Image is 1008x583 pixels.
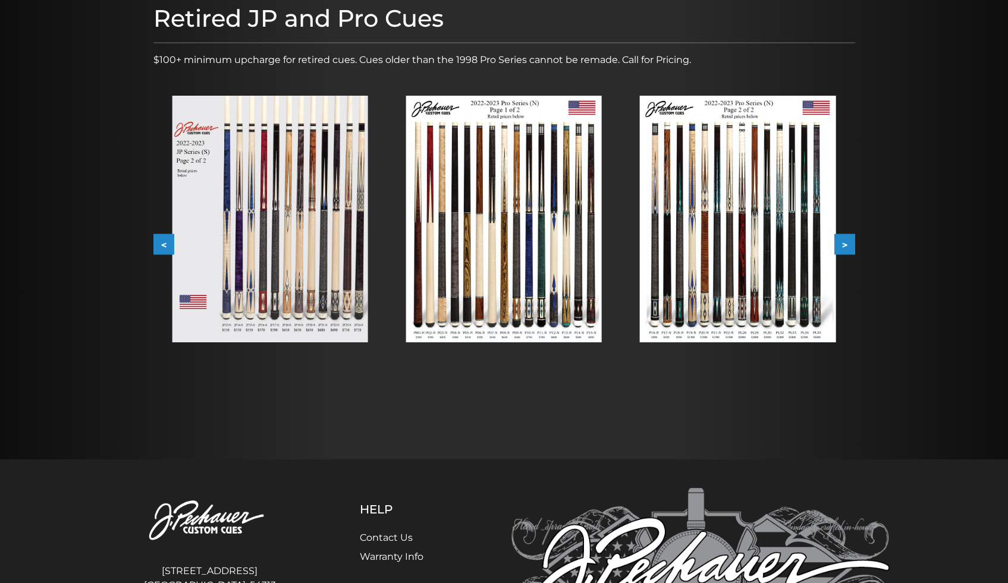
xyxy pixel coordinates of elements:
button: < [153,234,174,255]
img: Pechauer Custom Cues [119,488,301,554]
div: Carousel Navigation [153,234,855,255]
a: Warranty Info [360,551,423,562]
a: Contact Us [360,532,413,543]
p: $100+ minimum upcharge for retired cues. Cues older than the 1998 Pro Series cannot be remade. Ca... [153,53,855,67]
button: > [834,234,855,255]
h1: Retired JP and Pro Cues [153,4,855,33]
h5: Help [360,502,452,516]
